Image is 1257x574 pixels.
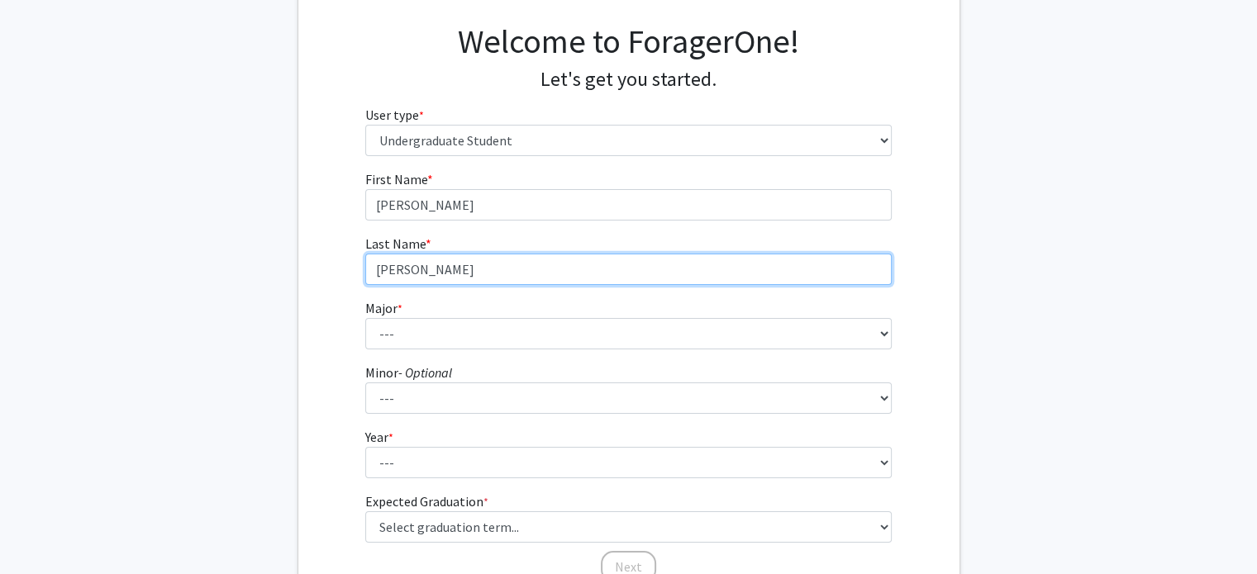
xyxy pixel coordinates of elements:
h4: Let's get you started. [365,68,892,92]
label: Year [365,427,393,447]
label: Major [365,298,402,318]
span: Last Name [365,235,426,252]
label: User type [365,105,424,125]
iframe: Chat [12,500,70,562]
span: First Name [365,171,427,187]
i: - Optional [398,364,452,381]
label: Minor [365,363,452,382]
h1: Welcome to ForagerOne! [365,21,892,61]
label: Expected Graduation [365,491,488,511]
